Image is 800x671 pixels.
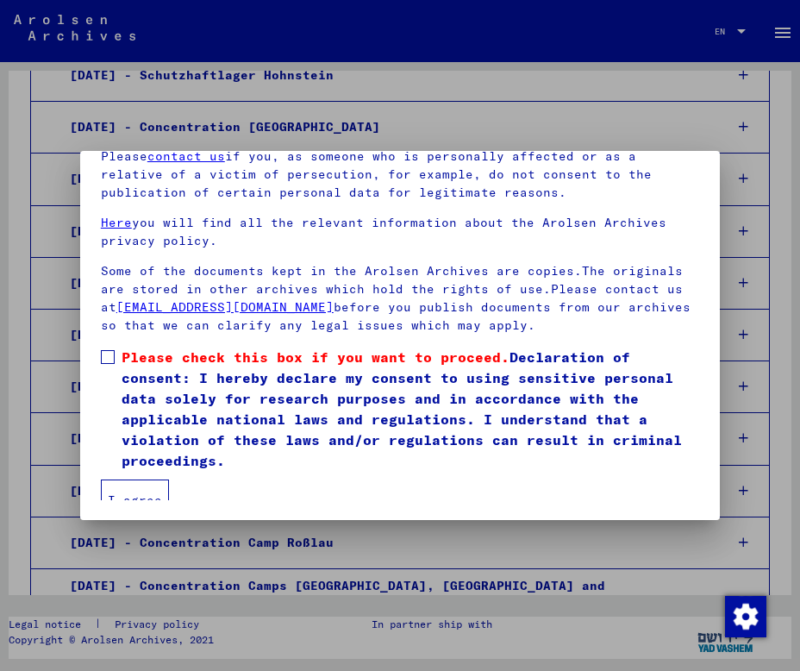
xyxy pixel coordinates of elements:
[725,596,766,637] img: Change consent
[122,347,699,471] span: Declaration of consent: I hereby declare my consent to using sensitive personal data solely for r...
[147,148,225,164] a: contact us
[101,147,699,202] p: Please if you, as someone who is personally affected or as a relative of a victim of persecution,...
[101,214,699,250] p: you will find all the relevant information about the Arolsen Archives privacy policy.
[116,299,334,315] a: [EMAIL_ADDRESS][DOMAIN_NAME]
[122,348,509,366] span: Please check this box if you want to proceed.
[101,215,132,230] a: Here
[101,480,169,521] button: I agree
[101,262,699,335] p: Some of the documents kept in the Arolsen Archives are copies.The originals are stored in other a...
